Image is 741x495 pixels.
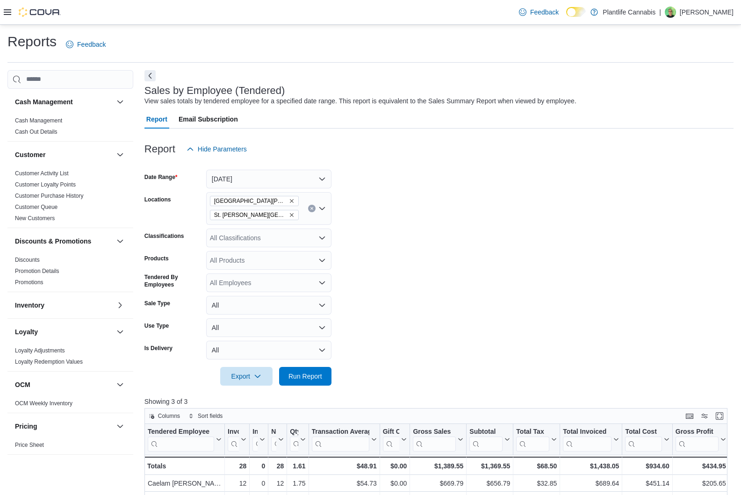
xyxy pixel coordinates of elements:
[15,204,58,210] a: Customer Queue
[15,400,72,407] a: OCM Weekly Inventory
[144,232,184,240] label: Classifications
[515,3,562,22] a: Feedback
[382,428,399,452] div: Gift Card Sales
[563,460,619,472] div: $1,438.05
[115,149,126,160] button: Customer
[206,318,331,337] button: All
[15,268,59,274] a: Promotion Details
[566,7,586,17] input: Dark Mode
[15,181,76,188] a: Customer Loyalty Points
[516,428,549,452] div: Total Tax
[625,478,669,489] div: $451.14
[382,428,399,437] div: Gift Cards
[15,150,45,159] h3: Customer
[144,322,169,330] label: Use Type
[252,428,258,437] div: Invoices Ref
[252,460,265,472] div: 0
[228,428,246,452] button: Invoices Sold
[7,254,133,292] div: Discounts & Promotions
[289,198,295,204] button: Remove St. Albert - Erin Ridge from selection in this group
[271,428,276,452] div: Net Sold
[318,205,326,212] button: Open list of options
[147,460,222,472] div: Totals
[15,150,113,159] button: Customer
[625,428,662,437] div: Total Cost
[144,397,734,406] p: Showing 3 of 3
[15,347,65,354] a: Loyalty Adjustments
[15,170,69,177] span: Customer Activity List
[226,367,267,386] span: Export
[469,428,503,452] div: Subtotal
[185,410,226,422] button: Sort fields
[144,143,175,155] h3: Report
[413,460,463,472] div: $1,389.55
[469,460,510,472] div: $1,369.55
[15,327,113,337] button: Loyalty
[699,410,710,422] button: Display options
[115,326,126,337] button: Loyalty
[7,32,57,51] h1: Reports
[220,367,273,386] button: Export
[665,7,676,18] div: Bill Marsh
[228,428,239,452] div: Invoices Sold
[603,7,655,18] p: Plantlife Cannabis
[144,70,156,81] button: Next
[676,428,726,452] button: Gross Profit
[15,380,113,389] button: OCM
[144,196,171,203] label: Locations
[625,460,669,472] div: $934.60
[144,255,169,262] label: Products
[469,428,510,452] button: Subtotal
[516,460,557,472] div: $68.50
[413,478,463,489] div: $669.79
[516,478,557,489] div: $32.85
[15,97,73,107] h3: Cash Management
[15,279,43,286] span: Promotions
[7,345,133,371] div: Loyalty
[563,428,619,452] button: Total Invoiced
[214,210,287,220] span: St. [PERSON_NAME][GEOGRAPHIC_DATA]
[206,170,331,188] button: [DATE]
[144,96,576,106] div: View sales totals by tendered employee for a specified date range. This report is equivalent to t...
[311,478,376,489] div: $54.73
[311,428,369,437] div: Transaction Average
[288,372,322,381] span: Run Report
[179,110,238,129] span: Email Subscription
[15,422,37,431] h3: Pricing
[228,478,246,489] div: 12
[228,460,246,472] div: 28
[15,422,113,431] button: Pricing
[15,441,44,449] span: Price Sheet
[148,428,222,452] button: Tendered Employee
[625,428,662,452] div: Total Cost
[290,478,305,489] div: 1.75
[115,236,126,247] button: Discounts & Promotions
[115,379,126,390] button: OCM
[311,428,376,452] button: Transaction Average
[115,421,126,432] button: Pricing
[115,300,126,311] button: Inventory
[625,428,669,452] button: Total Cost
[382,460,407,472] div: $0.00
[158,412,180,420] span: Columns
[15,257,40,263] a: Discounts
[77,40,106,49] span: Feedback
[563,478,619,489] div: $689.64
[516,428,549,437] div: Total Tax
[676,428,719,452] div: Gross Profit
[271,428,276,437] div: Net Sold
[15,442,44,448] a: Price Sheet
[15,215,55,222] a: New Customers
[15,129,58,135] a: Cash Out Details
[318,279,326,287] button: Open list of options
[198,412,223,420] span: Sort fields
[15,128,58,136] span: Cash Out Details
[15,301,113,310] button: Inventory
[210,210,299,220] span: St. Albert - Jensen Lakes
[252,428,258,452] div: Invoices Ref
